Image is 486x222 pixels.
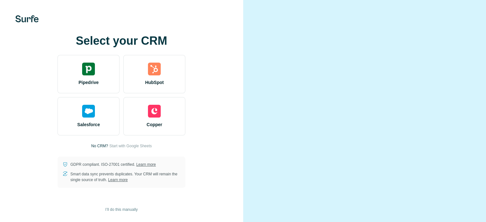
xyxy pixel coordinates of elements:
[82,105,95,118] img: salesforce's logo
[91,143,108,149] p: No CRM?
[147,121,162,128] span: Copper
[70,162,156,167] p: GDPR compliant. ISO-27001 certified.
[105,207,138,212] span: I’ll do this manually
[108,178,127,182] a: Learn more
[109,143,152,149] button: Start with Google Sheets
[101,205,142,214] button: I’ll do this manually
[70,171,180,183] p: Smart data sync prevents duplicates. Your CRM will remain the single source of truth.
[148,105,161,118] img: copper's logo
[82,63,95,75] img: pipedrive's logo
[148,63,161,75] img: hubspot's logo
[145,79,164,86] span: HubSpot
[58,34,185,47] h1: Select your CRM
[136,162,156,167] a: Learn more
[15,15,39,22] img: Surfe's logo
[79,79,99,86] span: Pipedrive
[77,121,100,128] span: Salesforce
